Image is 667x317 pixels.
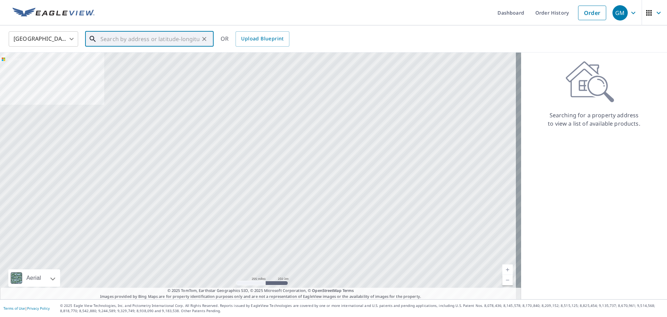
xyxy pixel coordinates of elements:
a: Terms of Use [3,306,25,311]
a: OpenStreetMap [312,288,341,293]
a: Privacy Policy [27,306,50,311]
div: OR [221,31,289,47]
img: EV Logo [13,8,94,18]
span: Upload Blueprint [241,34,283,43]
a: Order [578,6,606,20]
input: Search by address or latitude-longitude [100,29,199,49]
a: Terms [343,288,354,293]
p: Searching for a property address to view a list of available products. [547,111,641,128]
div: GM [612,5,628,21]
a: Current Level 5, Zoom In [502,264,513,275]
p: © 2025 Eagle View Technologies, Inc. and Pictometry International Corp. All Rights Reserved. Repo... [60,303,664,314]
p: | [3,306,50,310]
a: Current Level 5, Zoom Out [502,275,513,285]
span: © 2025 TomTom, Earthstar Geographics SIO, © 2025 Microsoft Corporation, © [167,288,354,294]
div: [GEOGRAPHIC_DATA] [9,29,78,49]
div: Aerial [8,269,60,287]
a: Upload Blueprint [236,31,289,47]
button: Clear [199,34,209,44]
div: Aerial [24,269,43,287]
